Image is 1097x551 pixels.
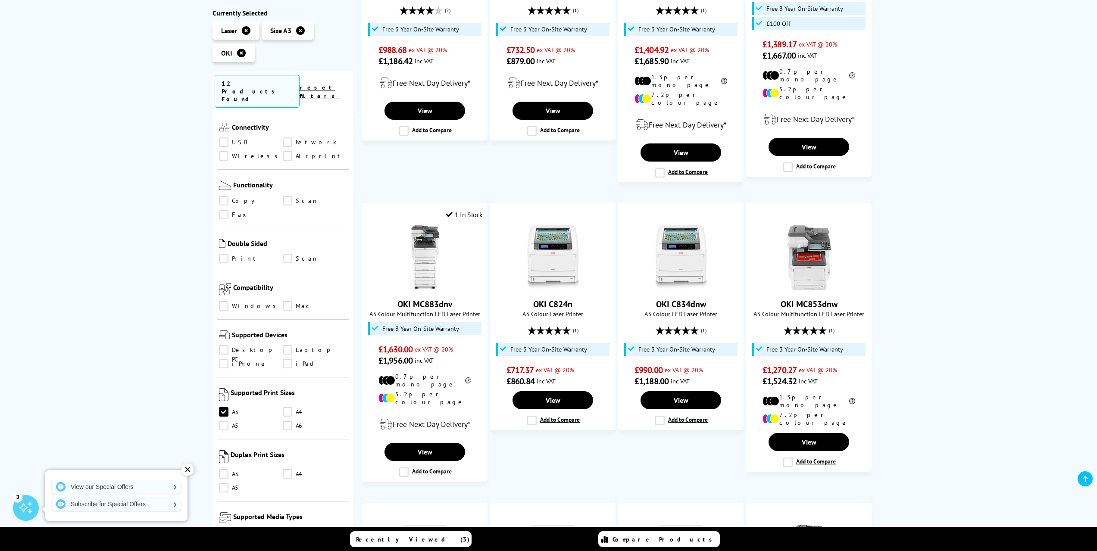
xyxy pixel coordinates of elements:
label: Add to Compare [399,467,452,477]
li: 1.3p per mono page [763,393,855,409]
a: Recently Viewed (3) [350,531,472,547]
a: A4 [283,408,347,417]
li: 5.2p per colour page [378,390,471,406]
span: £860.84 [506,376,534,387]
a: OKI MC853dnw [781,299,838,310]
a: View [513,102,593,120]
span: A3 Colour Multifunction LED Laser Printer [751,310,867,318]
span: inc VAT [799,377,818,385]
span: inc VAT [415,57,434,65]
div: modal_delivery [623,113,739,137]
label: Add to Compare [527,416,580,425]
div: 1 In Stock [446,210,483,219]
span: Free 3 Year On-Site Warranty [766,5,843,12]
label: Add to Compare [655,416,708,425]
a: A3 [219,408,283,417]
span: ex VAT @ 20% [665,366,703,374]
span: (1) [573,2,578,19]
a: View [384,443,465,461]
span: £1,270.27 [763,364,797,376]
span: A3 Colour Multifunction LED Laser Printer [367,310,483,318]
a: Compare Products [598,531,720,547]
span: Supported Print Sizes [231,389,347,403]
a: USB [219,138,283,147]
div: modal_delivery [495,71,611,95]
span: Supported Devices [232,331,347,341]
span: £732.50 [506,44,534,56]
span: inc VAT [671,377,690,385]
a: iPhone [219,359,283,369]
span: Free 3 Year On-Site Warranty [766,346,843,353]
a: Windows [219,302,283,311]
span: £717.37 [506,364,534,376]
a: Scan [283,196,347,206]
span: inc VAT [537,377,556,385]
img: OKI C824n [521,225,585,290]
a: Network [283,138,347,147]
span: £1,188.00 [634,376,669,387]
label: Add to Compare [655,168,708,177]
label: Add to Compare [783,162,836,172]
a: A6 [283,421,347,431]
img: Functionality [219,181,231,190]
span: Compare Products [613,535,717,543]
span: ex VAT @ 20% [536,366,574,374]
a: Desktop PC [219,346,283,355]
span: Free 3 Year On-Site Warranty [510,26,587,33]
a: Laptop [283,346,347,355]
span: Free 3 Year On-Site Warranty [382,325,459,332]
span: (1) [701,2,706,19]
div: modal_delivery [751,107,867,131]
img: Duplex Print Sizes [219,451,229,464]
span: £1,956.00 [378,355,413,366]
img: Compatibility [219,283,231,296]
span: £1,524.32 [763,376,797,387]
li: 0.7p per mono page [378,373,471,388]
span: Free 3 Year On-Site Warranty [638,346,715,353]
span: £990.00 [634,364,663,376]
span: Size A3 [270,26,291,35]
span: £1,389.17 [763,39,797,50]
span: ex VAT @ 20% [671,46,709,54]
li: 1.3p per mono page [634,73,727,89]
span: Connectivity [232,123,347,134]
span: ex VAT @ 20% [415,345,453,353]
img: OKI MC883dnv [393,225,457,290]
span: Free 3 Year On-Site Warranty [510,346,587,353]
span: £1,404.92 [634,44,669,56]
span: OKI [221,49,232,57]
label: Add to Compare [783,458,836,467]
span: Functionality [233,181,347,192]
span: ex VAT @ 20% [409,46,447,54]
a: A4 [283,470,347,479]
a: View [384,102,465,120]
span: inc VAT [537,57,556,65]
span: Supported Media Types [233,513,347,525]
a: OKI MC853dnw [777,283,841,292]
span: Free 3 Year On-Site Warranty [382,26,459,33]
span: £1,630.00 [378,344,413,355]
span: ex VAT @ 20% [799,40,837,48]
span: £1,186.42 [378,56,413,67]
a: View [641,391,721,409]
span: A3 Colour LED Laser Printer [623,310,739,318]
img: Connectivity [219,123,230,132]
a: View our Special Offers [52,480,181,494]
a: View [513,391,593,409]
a: Airprint [283,152,347,161]
span: inc VAT [798,51,817,59]
span: (1) [573,322,578,339]
a: OKI C834dnw [649,283,713,292]
li: 0.7p per mono page [763,68,855,83]
span: £100 Off [766,20,791,27]
span: (2) [445,2,450,19]
div: ✕ [181,464,194,476]
a: Print [219,254,283,264]
a: OKI C824n [521,283,585,292]
span: £1,667.00 [763,50,796,61]
a: A5 [219,483,283,493]
label: Add to Compare [527,126,580,136]
a: Scan [283,254,347,264]
img: OKI MC853dnw [777,225,841,290]
img: OKI C834dnw [649,225,713,290]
